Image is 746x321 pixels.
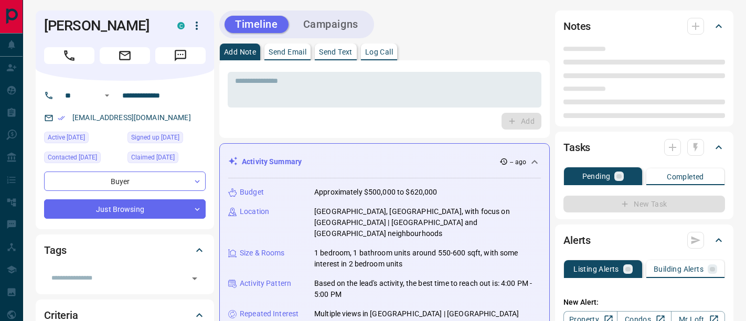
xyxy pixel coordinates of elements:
[563,139,590,156] h2: Tasks
[654,265,704,273] p: Building Alerts
[44,132,122,146] div: Sat Aug 23 2025
[228,152,541,172] div: Activity Summary-- ago
[573,265,619,273] p: Listing Alerts
[44,152,122,166] div: Tue Jul 15 2025
[44,238,206,263] div: Tags
[100,47,150,64] span: Email
[224,48,256,56] p: Add Note
[314,206,541,239] p: [GEOGRAPHIC_DATA], [GEOGRAPHIC_DATA], with focus on [GEOGRAPHIC_DATA] | [GEOGRAPHIC_DATA] and [GE...
[667,173,704,180] p: Completed
[563,228,725,253] div: Alerts
[582,173,611,180] p: Pending
[563,14,725,39] div: Notes
[131,132,179,143] span: Signed up [DATE]
[314,187,437,198] p: Approximately $500,000 to $620,000
[131,152,175,163] span: Claimed [DATE]
[563,135,725,160] div: Tasks
[563,297,725,308] p: New Alert:
[44,172,206,191] div: Buyer
[365,48,393,56] p: Log Call
[240,248,285,259] p: Size & Rooms
[563,18,591,35] h2: Notes
[293,16,369,33] button: Campaigns
[319,48,353,56] p: Send Text
[127,152,206,166] div: Wed Jul 02 2025
[44,17,162,34] h1: [PERSON_NAME]
[48,132,85,143] span: Active [DATE]
[240,206,269,217] p: Location
[101,89,113,102] button: Open
[44,199,206,219] div: Just Browsing
[72,113,191,122] a: [EMAIL_ADDRESS][DOMAIN_NAME]
[269,48,306,56] p: Send Email
[240,187,264,198] p: Budget
[44,47,94,64] span: Call
[155,47,206,64] span: Message
[225,16,289,33] button: Timeline
[187,271,202,286] button: Open
[242,156,302,167] p: Activity Summary
[240,278,291,289] p: Activity Pattern
[58,114,65,122] svg: Email Verified
[44,242,66,259] h2: Tags
[127,132,206,146] div: Tue Jul 01 2025
[510,157,526,167] p: -- ago
[48,152,97,163] span: Contacted [DATE]
[314,278,541,300] p: Based on the lead's activity, the best time to reach out is: 4:00 PM - 5:00 PM
[314,248,541,270] p: 1 bedroom, 1 bathroom units around 550-600 sqft, with some interest in 2 bedroom units
[177,22,185,29] div: condos.ca
[240,308,299,319] p: Repeated Interest
[563,232,591,249] h2: Alerts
